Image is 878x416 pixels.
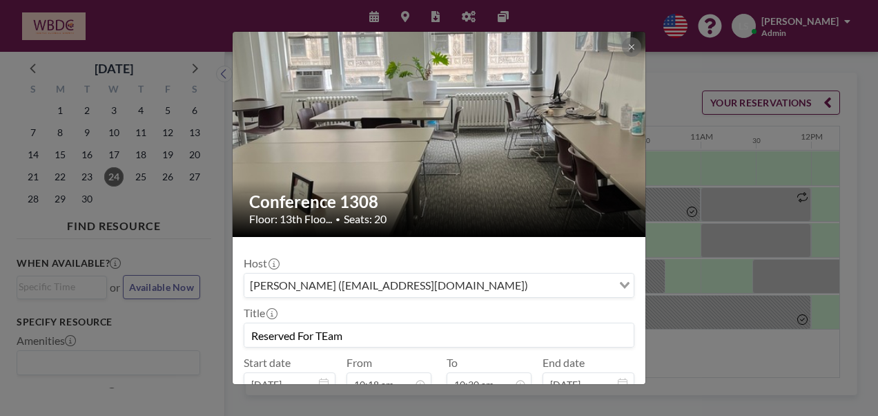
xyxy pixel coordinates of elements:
[344,212,387,226] span: Seats: 20
[244,323,634,347] input: LaMonica's reservation
[543,356,585,370] label: End date
[244,306,276,320] label: Title
[244,274,634,297] div: Search for option
[447,356,458,370] label: To
[532,276,611,294] input: Search for option
[244,256,278,270] label: Host
[249,191,630,212] h2: Conference 1308
[247,276,531,294] span: [PERSON_NAME] ([EMAIL_ADDRESS][DOMAIN_NAME])
[437,361,441,391] span: -
[335,214,340,225] span: •
[244,356,291,370] label: Start date
[347,356,372,370] label: From
[249,212,332,226] span: Floor: 13th Floo...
